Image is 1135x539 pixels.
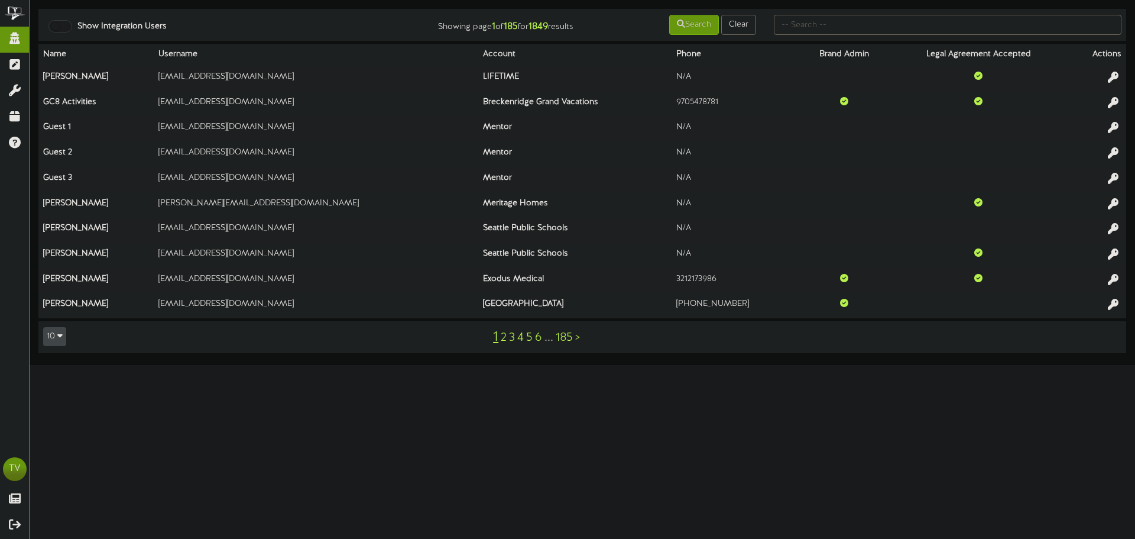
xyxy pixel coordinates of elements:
[672,293,799,318] td: [PHONE_NUMBER]
[526,331,533,344] a: 5
[43,327,66,346] button: 10
[154,91,478,117] td: [EMAIL_ADDRESS][DOMAIN_NAME]
[478,91,672,117] th: Breckenridge Grand Vacations
[154,293,478,318] td: [EMAIL_ADDRESS][DOMAIN_NAME]
[528,21,548,32] strong: 1849
[38,293,154,318] th: [PERSON_NAME]
[478,117,672,142] th: Mentor
[478,268,672,293] th: Exodus Medical
[672,44,799,66] th: Phone
[38,44,154,66] th: Name
[154,44,478,66] th: Username
[478,44,672,66] th: Account
[672,91,799,117] td: 9705478781
[38,243,154,268] th: [PERSON_NAME]
[154,142,478,167] td: [EMAIL_ADDRESS][DOMAIN_NAME]
[669,15,719,35] button: Search
[154,192,478,218] td: [PERSON_NAME][EMAIL_ADDRESS][DOMAIN_NAME]
[154,66,478,91] td: [EMAIL_ADDRESS][DOMAIN_NAME]
[478,66,672,91] th: LIFETIME
[38,218,154,243] th: [PERSON_NAME]
[38,66,154,91] th: [PERSON_NAME]
[154,117,478,142] td: [EMAIL_ADDRESS][DOMAIN_NAME]
[38,117,154,142] th: Guest 1
[535,331,542,344] a: 6
[38,142,154,167] th: Guest 2
[38,91,154,117] th: GC8 Activities
[478,243,672,268] th: Seattle Public Schools
[672,117,799,142] td: N/A
[154,268,478,293] td: [EMAIL_ADDRESS][DOMAIN_NAME]
[890,44,1067,66] th: Legal Agreement Accepted
[501,331,507,344] a: 2
[154,218,478,243] td: [EMAIL_ADDRESS][DOMAIN_NAME]
[672,243,799,268] td: N/A
[721,15,756,35] button: Clear
[478,293,672,318] th: [GEOGRAPHIC_DATA]
[478,192,672,218] th: Meritage Homes
[38,192,154,218] th: [PERSON_NAME]
[492,21,495,32] strong: 1
[478,218,672,243] th: Seattle Public Schools
[672,66,799,91] td: N/A
[575,331,580,344] a: >
[509,331,515,344] a: 3
[1066,44,1126,66] th: Actions
[478,167,672,192] th: Mentor
[38,268,154,293] th: [PERSON_NAME]
[493,330,498,345] a: 1
[400,14,582,34] div: Showing page of for results
[672,142,799,167] td: N/A
[154,167,478,192] td: [EMAIL_ADDRESS][DOMAIN_NAME]
[672,218,799,243] td: N/A
[672,167,799,192] td: N/A
[3,457,27,481] div: TV
[517,331,524,344] a: 4
[478,142,672,167] th: Mentor
[154,243,478,268] td: [EMAIL_ADDRESS][DOMAIN_NAME]
[799,44,890,66] th: Brand Admin
[38,167,154,192] th: Guest 3
[774,15,1121,35] input: -- Search --
[672,192,799,218] td: N/A
[544,331,553,344] a: ...
[556,331,573,344] a: 185
[672,268,799,293] td: 3212173986
[69,21,167,33] label: Show Integration Users
[504,21,518,32] strong: 185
